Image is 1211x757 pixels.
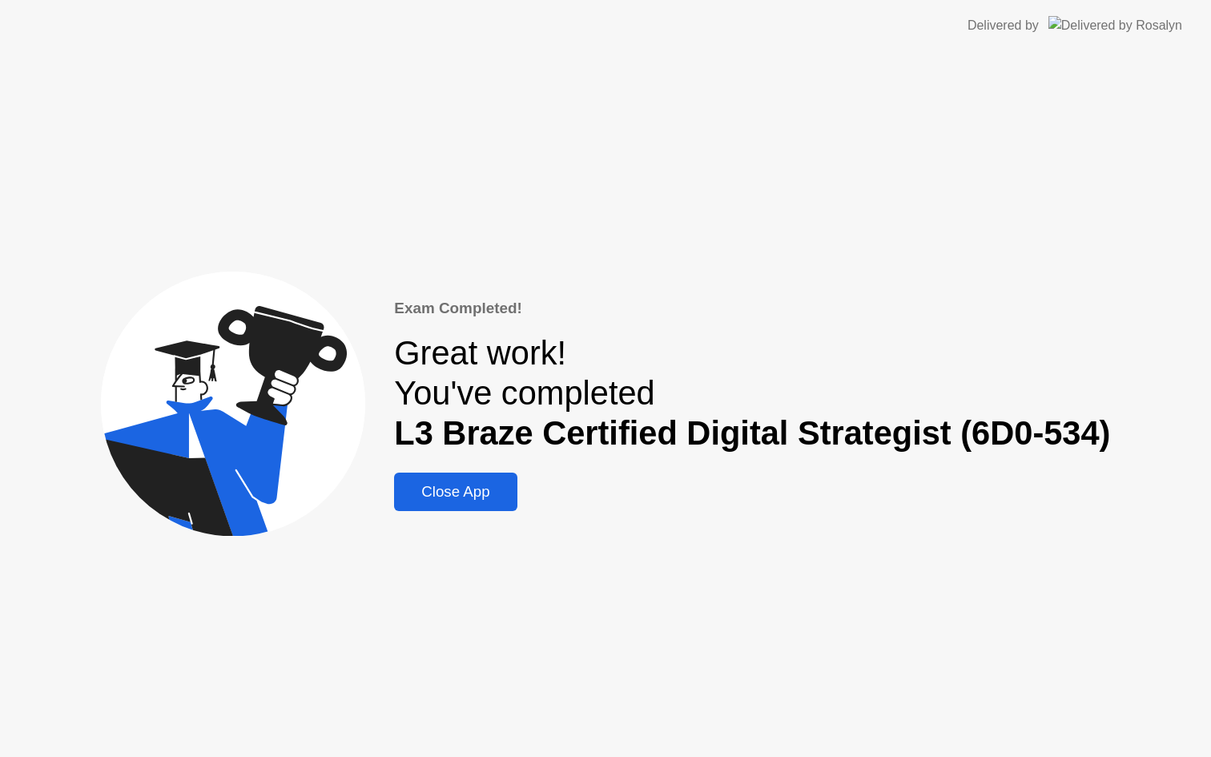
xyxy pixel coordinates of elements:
[968,16,1039,35] div: Delivered by
[394,473,517,511] button: Close App
[394,297,1110,320] div: Exam Completed!
[394,333,1110,453] div: Great work! You've completed
[394,414,1110,452] b: L3 Braze Certified Digital Strategist (6D0-534)
[399,483,512,501] div: Close App
[1048,16,1182,34] img: Delivered by Rosalyn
